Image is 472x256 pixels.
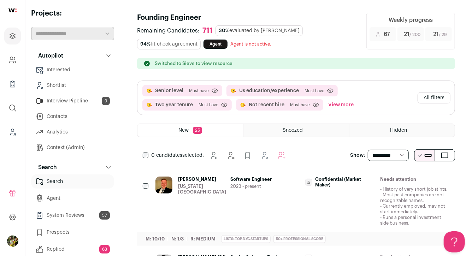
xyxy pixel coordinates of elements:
span: Agent is not active. [230,42,271,46]
span: Hidden [390,128,407,133]
p: Show: [350,152,365,159]
h2: Needs attention [380,177,449,182]
img: wellfound-shorthand-0d5821cbd27db2630d0214b213865d53afaa358527fdda9d0ea32b1df1b89c2c.svg [8,8,17,12]
p: Search [34,163,57,172]
span: Must have [189,88,209,94]
div: evaluated by [PERSON_NAME] [216,25,303,36]
a: Hidden [349,124,455,137]
button: Snooze [207,148,221,162]
a: Analytics [31,125,114,139]
span: Must have [290,102,310,108]
a: Snoozed [243,124,349,137]
div: Lists: Top NYC Startups [221,235,271,243]
a: Agent [203,40,228,49]
button: Two year tenure [155,101,193,108]
img: 0ec7d76fd03f01968aed22a98bdeed51e534ffc0b68031aa66def08408a24aca [155,177,172,194]
img: 6689865-medium_jpg [7,236,18,247]
span: Snoozed [283,128,303,133]
p: Switched to Sieve to view resource [155,61,232,66]
span: 2023 - present [230,184,300,189]
button: Add to Autopilot [275,148,289,162]
span: / 200 [409,32,420,37]
a: Agent [31,191,114,206]
a: Contacts [31,109,114,124]
div: 50+ professional score [273,235,326,243]
div: Weekly progress [389,16,433,24]
span: N: 1/3 [171,237,184,241]
button: View more [327,99,355,111]
p: - History of very short job stints. - Most past companies are not recognizable names. - Currently... [380,186,449,226]
a: Company Lists [4,76,21,93]
div: [US_STATE][GEOGRAPHIC_DATA] [178,184,226,195]
span: Software Engineer [230,177,300,182]
button: Hide [224,148,238,162]
span: 57 [99,211,110,220]
span: R: Medium [190,237,216,241]
span: / 29 [439,32,447,37]
button: Us education/experience [239,87,299,94]
span: 21 [404,30,420,38]
button: All filters [418,92,450,103]
span: 9 [102,97,110,105]
p: Autopilot [34,52,63,60]
a: Projects [4,28,21,44]
button: Search [31,160,114,174]
span: Must have [305,88,324,94]
ul: | | [146,236,216,242]
img: company-logo-placeholder-414d4e2ec0e2ddebbe968bf319fdfe5acfe0c9b87f798d344e800bc9a89632a0.png [306,179,312,185]
button: Add to Prospects [241,148,255,162]
button: Add to Shortlist [258,148,272,162]
span: Remaining Candidates: [137,26,200,35]
h1: Founding Engineer [137,13,358,23]
a: Prospects [31,225,114,239]
div: 711 [202,26,213,35]
a: Context (Admin) [31,141,114,155]
span: M: 10/10 [146,237,165,241]
a: [PERSON_NAME] [US_STATE][GEOGRAPHIC_DATA] Software Engineer 2023 - present Confidential (Market M... [155,177,449,237]
a: Interview Pipeline9 [31,94,114,108]
button: Senior level [155,87,183,94]
span: 0 candidates [151,153,182,158]
span: 25 [193,127,202,134]
h2: Projects: [31,8,114,18]
span: [PERSON_NAME] [178,177,226,182]
button: Open dropdown [7,236,18,247]
a: Interested [31,63,114,77]
a: Leads (Backoffice) [4,124,21,141]
button: Autopilot [31,49,114,63]
span: 94% [140,42,151,47]
a: Search [31,174,114,189]
a: Company and ATS Settings [4,52,21,69]
a: Shortlist [31,78,114,93]
div: fit check agreement [137,39,201,49]
button: Not recent hire [249,101,284,108]
a: System Reviews57 [31,208,114,222]
span: New [178,128,189,133]
iframe: Help Scout Beacon - Open [444,231,465,252]
span: Must have [199,102,218,108]
span: 21 [433,30,447,38]
span: 67 [384,30,390,38]
span: 63 [99,245,110,254]
span: Confidential (Market Maker) [315,177,374,188]
span: 30% [219,28,229,33]
span: selected: [151,152,204,159]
